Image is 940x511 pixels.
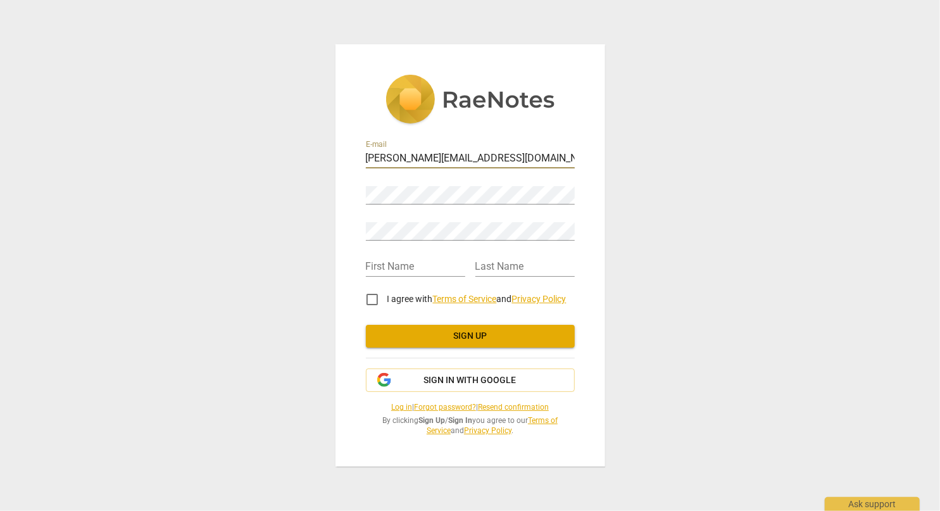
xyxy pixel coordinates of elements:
div: Ask support [825,497,920,511]
span: I agree with and [387,294,567,304]
span: | | [366,402,575,413]
a: Privacy Policy [512,294,567,304]
span: Sign in with Google [424,374,517,387]
b: Sign In [448,416,472,425]
span: By clicking / you agree to our and . [366,415,575,436]
b: Sign Up [418,416,445,425]
button: Sign up [366,325,575,348]
button: Sign in with Google [366,369,575,393]
a: Forgot password? [414,403,476,412]
label: E-mail [366,141,387,148]
a: Terms of Service [433,294,497,304]
img: 5ac2273c67554f335776073100b6d88f.svg [385,75,555,127]
a: Privacy Policy [464,426,511,435]
a: Log in [391,403,412,412]
a: Resend confirmation [478,403,549,412]
span: Sign up [376,330,565,343]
